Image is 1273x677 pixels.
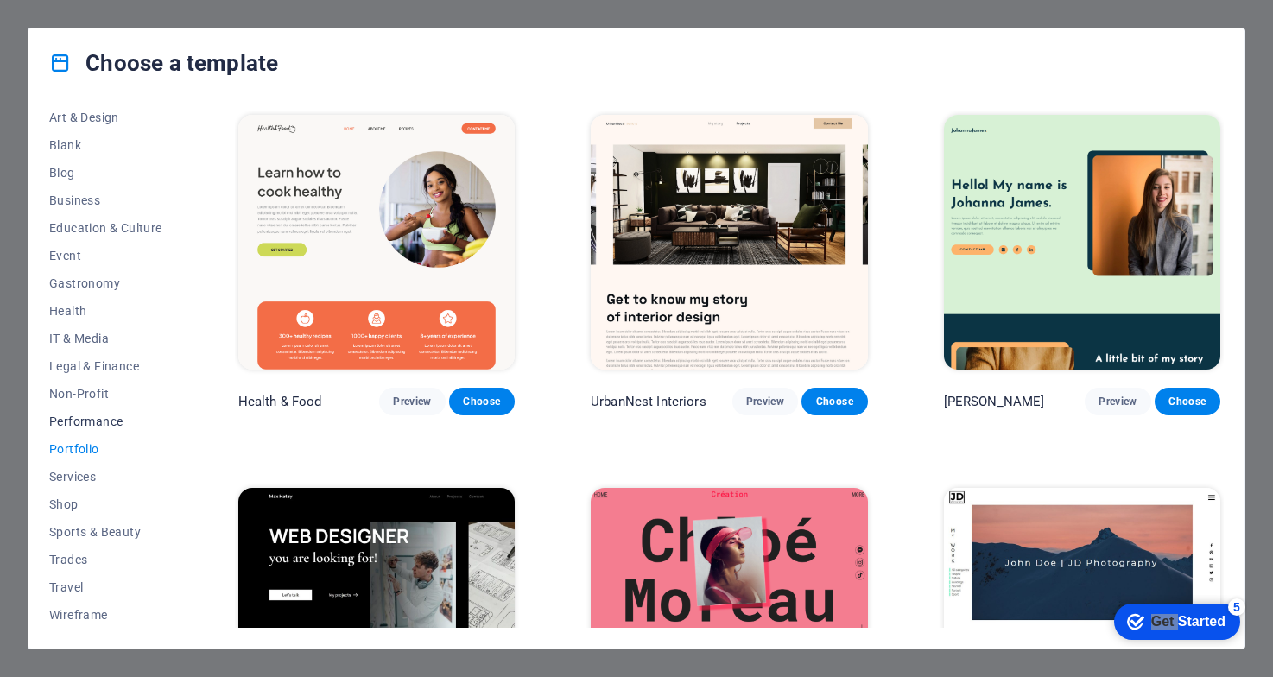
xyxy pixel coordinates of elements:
[49,166,162,180] span: Blog
[49,269,162,297] button: Gastronomy
[49,242,162,269] button: Event
[49,359,162,373] span: Legal & Finance
[49,276,162,290] span: Gastronomy
[801,388,867,415] button: Choose
[49,490,162,518] button: Shop
[49,159,162,187] button: Blog
[49,104,162,131] button: Art & Design
[14,9,140,45] div: Get Started 5 items remaining, 0% complete
[591,115,867,370] img: UrbanNest Interiors
[49,332,162,345] span: IT & Media
[49,387,162,401] span: Non-Profit
[49,352,162,380] button: Legal & Finance
[1168,395,1206,408] span: Choose
[49,497,162,511] span: Shop
[815,395,853,408] span: Choose
[49,249,162,263] span: Event
[238,393,322,410] p: Health & Food
[746,395,784,408] span: Preview
[49,304,162,318] span: Health
[238,115,515,370] img: Health & Food
[128,3,145,21] div: 5
[1085,388,1150,415] button: Preview
[49,608,162,622] span: Wireframe
[49,435,162,463] button: Portfolio
[1155,388,1220,415] button: Choose
[49,380,162,408] button: Non-Profit
[732,388,798,415] button: Preview
[49,408,162,435] button: Performance
[49,525,162,539] span: Sports & Beauty
[944,393,1045,410] p: [PERSON_NAME]
[49,573,162,601] button: Travel
[49,214,162,242] button: Education & Culture
[49,518,162,546] button: Sports & Beauty
[49,546,162,573] button: Trades
[49,131,162,159] button: Blank
[49,325,162,352] button: IT & Media
[49,601,162,629] button: Wireframe
[49,49,278,77] h4: Choose a template
[49,580,162,594] span: Travel
[49,442,162,456] span: Portfolio
[393,395,431,408] span: Preview
[379,388,445,415] button: Preview
[49,193,162,207] span: Business
[944,115,1220,370] img: Johanna James
[49,187,162,214] button: Business
[591,393,706,410] p: UrbanNest Interiors
[463,395,501,408] span: Choose
[49,470,162,484] span: Services
[49,463,162,490] button: Services
[49,553,162,566] span: Trades
[51,19,125,35] div: Get Started
[49,138,162,152] span: Blank
[449,388,515,415] button: Choose
[49,414,162,428] span: Performance
[1099,395,1137,408] span: Preview
[49,297,162,325] button: Health
[49,221,162,235] span: Education & Culture
[49,111,162,124] span: Art & Design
